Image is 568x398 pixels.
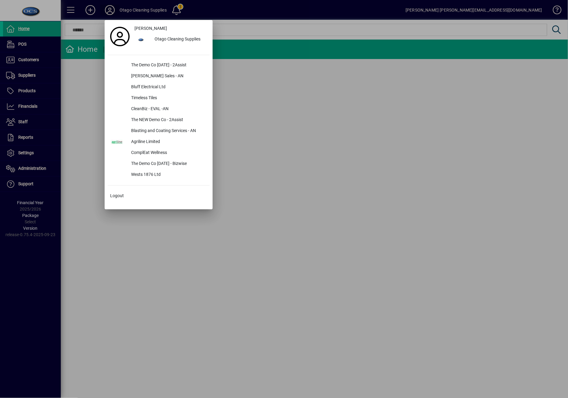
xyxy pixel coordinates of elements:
button: Timeless Tiles [108,93,210,104]
button: Blasting and Coating Services - AN [108,126,210,137]
button: [PERSON_NAME] Sales - AN [108,71,210,82]
div: Blasting and Coating Services - AN [126,126,210,137]
div: Wests 1876 Ltd [126,169,210,180]
a: Profile [108,31,132,42]
div: Otago Cleaning Supplies [150,34,210,45]
span: [PERSON_NAME] [134,25,167,32]
button: CleanBiz - EVAL -AN [108,104,210,115]
div: Timeless Tiles [126,93,210,104]
div: CleanBiz - EVAL -AN [126,104,210,115]
div: Agriline Limited [126,137,210,148]
button: Logout [108,190,210,201]
button: The Demo Co [DATE] - 2Assist [108,60,210,71]
button: Agriline Limited [108,137,210,148]
div: The NEW Demo Co - 2Assist [126,115,210,126]
div: ComplEat Wellness [126,148,210,159]
div: The Demo Co [DATE] - Bizwise [126,159,210,169]
div: [PERSON_NAME] Sales - AN [126,71,210,82]
button: Wests 1876 Ltd [108,169,210,180]
button: The Demo Co [DATE] - Bizwise [108,159,210,169]
button: ComplEat Wellness [108,148,210,159]
div: Bluff Electrical Ltd [126,82,210,93]
button: The NEW Demo Co - 2Assist [108,115,210,126]
span: Logout [110,193,124,199]
div: The Demo Co [DATE] - 2Assist [126,60,210,71]
a: [PERSON_NAME] [132,23,210,34]
button: Bluff Electrical Ltd [108,82,210,93]
button: Otago Cleaning Supplies [132,34,210,45]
